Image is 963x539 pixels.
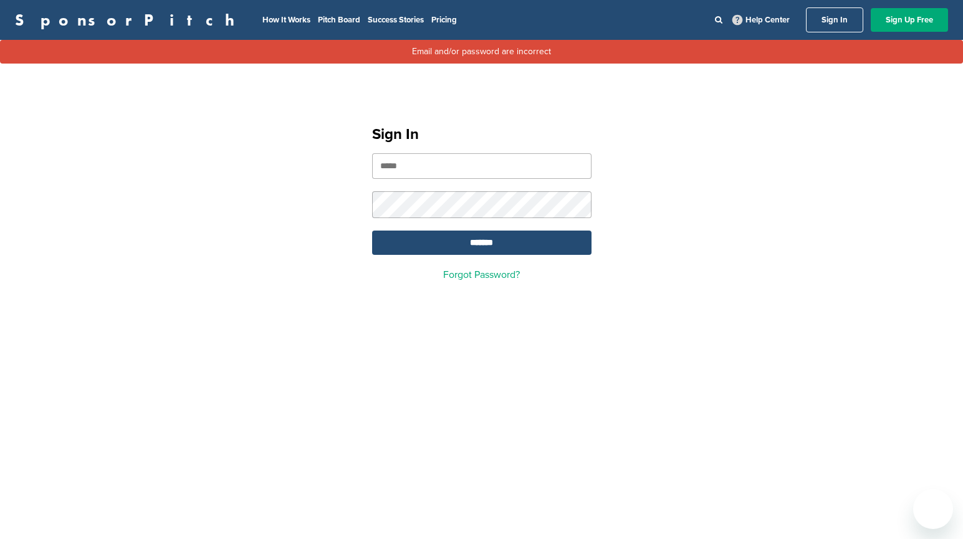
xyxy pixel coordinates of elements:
a: Success Stories [368,15,424,25]
a: Help Center [730,12,792,27]
a: Pricing [431,15,457,25]
a: Forgot Password? [443,269,520,281]
h1: Sign In [372,123,592,146]
a: Pitch Board [318,15,360,25]
iframe: Button to launch messaging window [913,489,953,529]
a: How It Works [262,15,310,25]
a: Sign Up Free [871,8,948,32]
a: SponsorPitch [15,12,242,28]
a: Sign In [806,7,863,32]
